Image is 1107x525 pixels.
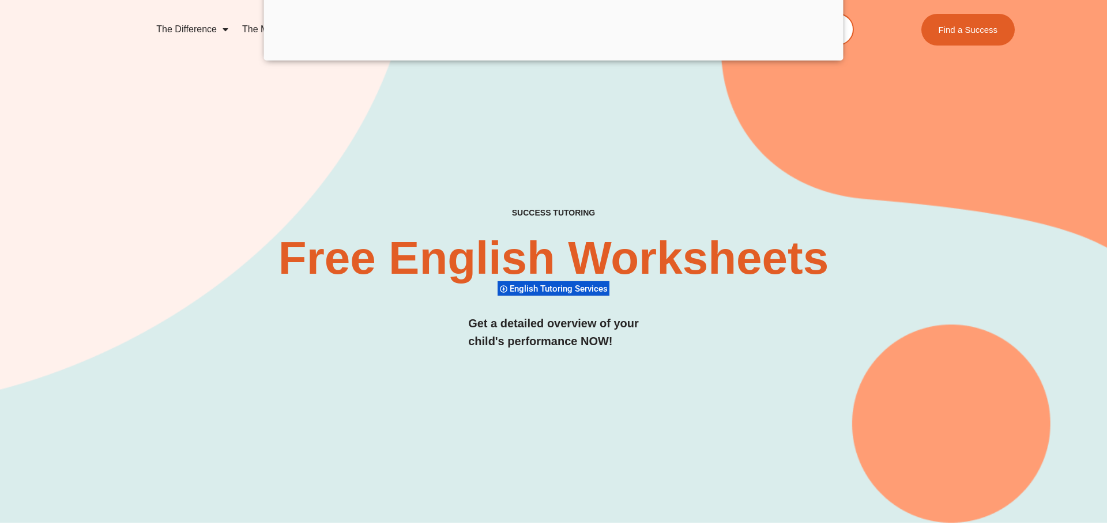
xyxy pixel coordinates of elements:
[235,16,298,43] a: The Method
[249,235,858,281] h2: Free English Worksheets​
[149,16,235,43] a: The Difference
[417,208,690,218] h4: SUCCESS TUTORING​
[149,16,721,43] nav: Menu
[498,281,609,296] div: English Tutoring Services
[468,315,639,350] h3: Get a detailed overview of your child's performance NOW!
[510,284,611,294] span: English Tutoring Services
[774,13,854,46] a: Enrol Now
[938,25,997,34] span: Find a Success
[921,14,1015,46] a: Find a Success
